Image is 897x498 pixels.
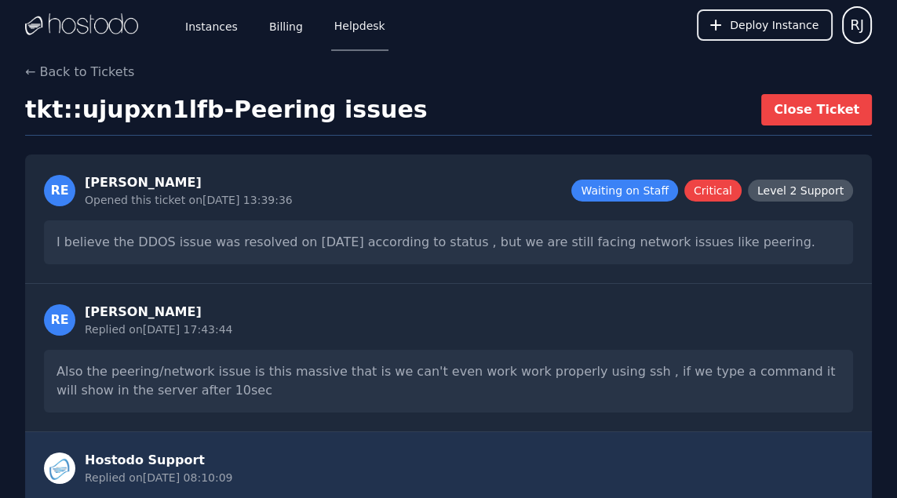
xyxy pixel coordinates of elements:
h1: tkt::ujupxn1lfb - Peering issues [25,96,428,124]
div: [PERSON_NAME] [85,173,293,192]
img: Staff [44,453,75,484]
div: RE [44,175,75,206]
img: Logo [25,13,138,37]
button: ← Back to Tickets [25,63,134,82]
div: Also the peering/network issue is this massive that is we can't even work work properly using ssh... [44,350,853,413]
div: Opened this ticket on [DATE] 13:39:36 [85,192,293,208]
div: Replied on [DATE] 08:10:09 [85,470,232,485]
button: Deploy Instance [697,9,833,41]
span: Critical [684,180,742,202]
div: RE [44,304,75,336]
button: User menu [842,6,872,44]
span: Waiting on Staff [571,180,678,202]
div: I believe the DDOS issue was resolved on [DATE] according to status , but we are still facing net... [44,220,853,264]
div: Hostodo Support [85,451,232,470]
button: Close Ticket [761,94,872,125]
span: Deploy Instance [730,17,819,33]
div: Replied on [DATE] 17:43:44 [85,322,232,337]
div: [PERSON_NAME] [85,303,232,322]
span: RJ [850,14,864,36]
span: Level 2 Support [748,180,853,202]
